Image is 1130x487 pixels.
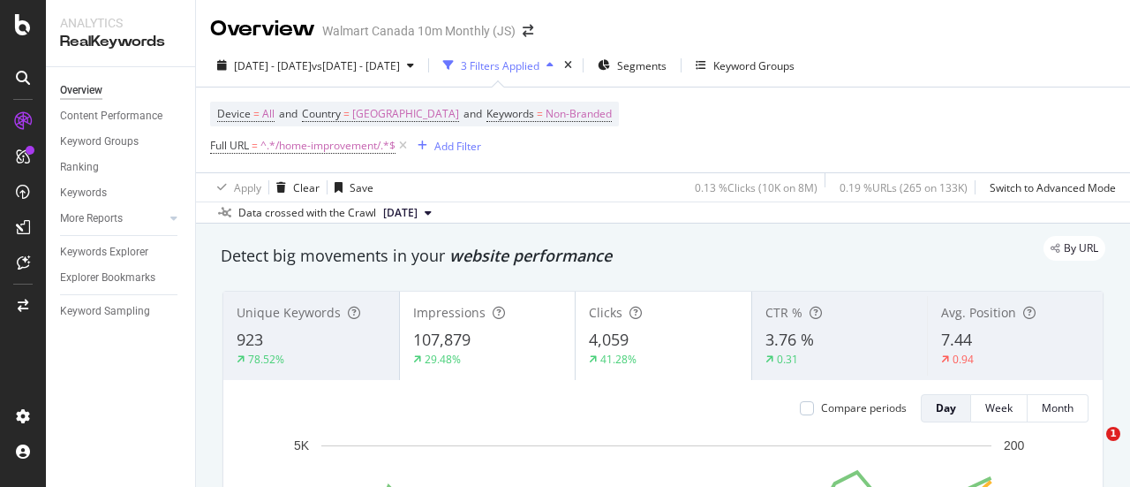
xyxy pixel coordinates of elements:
div: Analytics [60,14,181,32]
div: Add Filter [434,139,481,154]
span: Clicks [589,304,622,321]
span: = [537,106,543,121]
span: ^.*/home-improvement/.*$ [260,133,395,158]
span: = [253,106,260,121]
div: 0.13 % Clicks ( 10K on 8M ) [695,180,817,195]
div: More Reports [60,209,123,228]
div: Data crossed with the Crawl [238,205,376,221]
div: Save [350,180,373,195]
a: Overview [60,81,183,100]
div: Content Performance [60,107,162,126]
a: Keyword Sampling [60,302,183,321]
div: legacy label [1043,236,1105,261]
div: Apply [234,180,261,195]
div: 41.28% [600,352,637,367]
div: Overview [210,14,315,44]
div: Keywords [60,184,107,202]
span: and [279,106,298,121]
button: [DATE] [376,202,439,224]
span: Device [217,106,251,121]
div: 0.31 [777,352,798,367]
a: Content Performance [60,107,183,126]
div: Day [936,400,956,415]
text: 5K [294,438,310,453]
div: 0.19 % URLs ( 265 on 133K ) [840,180,968,195]
iframe: Intercom live chat [1070,427,1112,469]
button: Switch to Advanced Mode [983,173,1116,202]
div: 78.52% [248,352,284,367]
a: Ranking [60,158,183,177]
span: Country [302,106,341,121]
div: Ranking [60,158,99,177]
a: Explorer Bookmarks [60,269,183,287]
div: Explorer Bookmarks [60,269,155,287]
div: Keyword Sampling [60,302,150,321]
button: Clear [269,173,320,202]
span: Non-Branded [546,102,612,126]
span: = [252,138,258,153]
span: Unique Keywords [237,304,341,321]
div: times [561,57,576,74]
div: Week [985,400,1013,415]
button: [DATE] - [DATE]vs[DATE] - [DATE] [210,51,421,80]
span: vs [DATE] - [DATE] [312,58,400,73]
button: Add Filter [411,135,481,156]
span: 4,059 [589,329,629,350]
div: 0.94 [953,352,974,367]
a: Keywords [60,184,183,202]
span: CTR % [765,304,802,321]
span: 1 [1106,427,1120,441]
span: Segments [617,58,667,73]
div: Walmart Canada 10m Monthly (JS) [322,22,516,40]
text: 200 [1004,438,1025,453]
div: Keyword Groups [60,133,139,151]
button: Keyword Groups [689,51,802,80]
button: Save [328,173,373,202]
a: More Reports [60,209,165,228]
span: Impressions [413,304,486,321]
span: Keywords [486,106,534,121]
span: By URL [1064,243,1098,254]
span: Full URL [210,138,249,153]
span: 7.44 [941,329,972,350]
span: 3.76 % [765,329,814,350]
div: RealKeywords [60,32,181,52]
span: [GEOGRAPHIC_DATA] [352,102,459,126]
span: 2025 Aug. 29th [383,205,418,221]
div: Switch to Advanced Mode [990,180,1116,195]
div: Clear [293,180,320,195]
span: 107,879 [413,329,471,350]
span: All [262,102,275,126]
span: [DATE] - [DATE] [234,58,312,73]
div: 29.48% [425,352,461,367]
div: Keywords Explorer [60,243,148,262]
button: Apply [210,173,261,202]
div: Compare periods [821,400,907,415]
button: Segments [591,51,674,80]
button: Week [971,394,1028,422]
button: 3 Filters Applied [436,51,561,80]
button: Month [1028,394,1089,422]
span: = [343,106,350,121]
div: 3 Filters Applied [461,58,539,73]
span: and [463,106,482,121]
div: Overview [60,81,102,100]
div: Month [1042,400,1073,415]
div: Keyword Groups [713,58,795,73]
a: Keyword Groups [60,133,183,151]
button: Day [921,394,971,422]
span: Avg. Position [941,304,1016,321]
span: 923 [237,329,263,350]
a: Keywords Explorer [60,243,183,262]
div: arrow-right-arrow-left [523,25,533,37]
